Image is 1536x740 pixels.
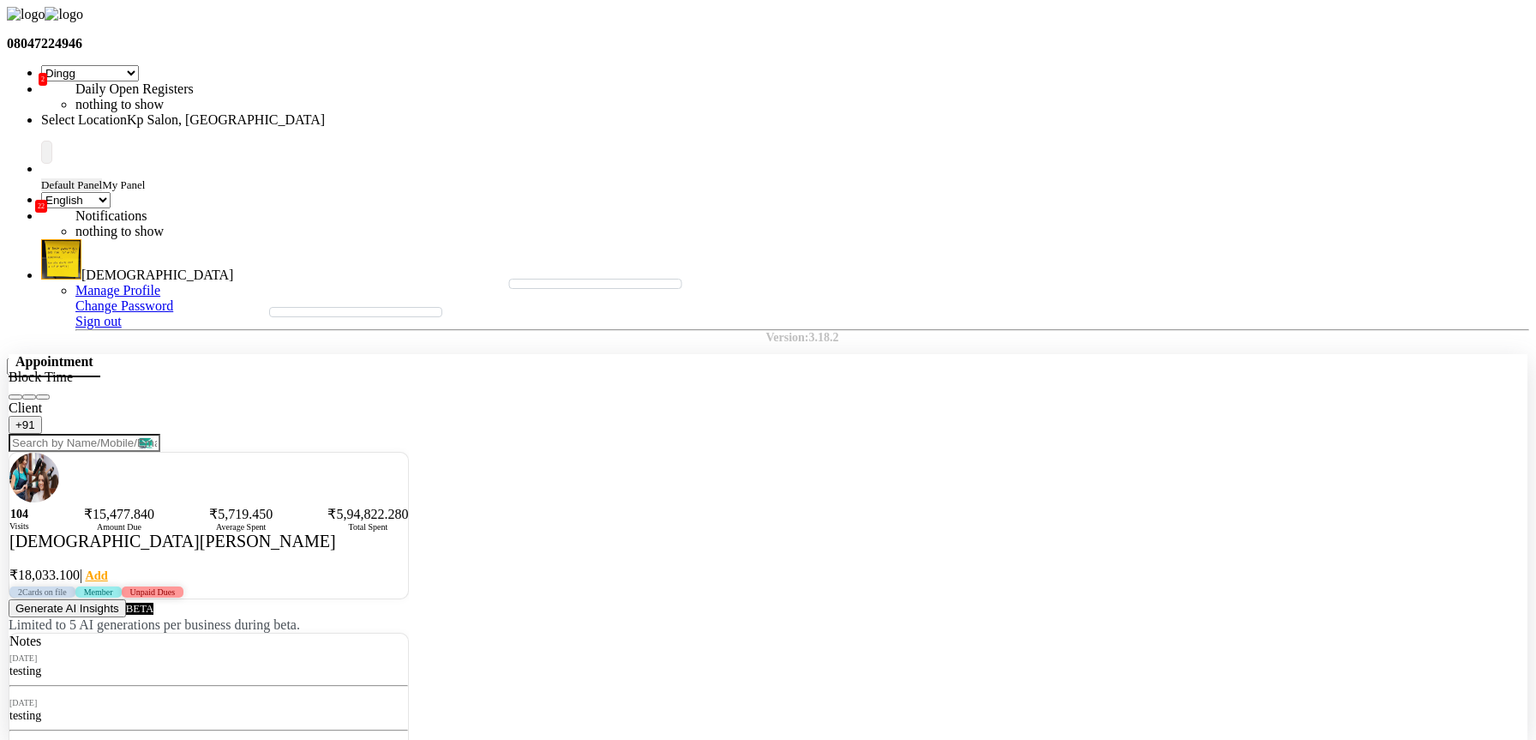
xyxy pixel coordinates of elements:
span: ₹15,477.840 [84,506,154,522]
span: Amount Due [97,522,141,532]
div: testing [9,665,408,678]
li: nothing to show [75,224,504,239]
b: 08047224946 [7,36,82,51]
span: Total Spent [349,522,388,532]
span: | [80,568,111,582]
div: Notifications [75,208,504,224]
span: [DEMOGRAPHIC_DATA] [81,268,233,282]
button: Generate AI Insights [9,599,126,617]
span: 104 [10,508,28,521]
a: Sign out [75,314,122,328]
div: Version:3.18.2 [75,331,1529,345]
img: logo [7,7,45,22]
div: [DEMOGRAPHIC_DATA][PERSON_NAME] [9,532,408,551]
span: Unpaid Dues [122,587,184,598]
span: Default Panel [41,178,102,191]
span: 2 [39,73,47,86]
div: Client [9,400,409,416]
span: Appointment [9,347,100,377]
span: Average Spent [216,522,266,532]
div: Daily Open Registers [75,81,504,97]
img: Shivam [41,239,81,280]
div: testing [9,709,408,723]
a: Change Password [75,298,173,313]
span: 2 Cards on file [9,587,75,598]
img: logo [45,7,82,22]
span: ₹5,719.450 [209,506,273,522]
li: nothing to show [75,97,504,112]
span: 22 [35,200,47,213]
div: Limited to 5 AI generations per business during beta. [9,617,409,633]
span: My Panel [102,178,145,191]
a: Manage Profile [75,283,160,298]
span: ₹18,033.100 [9,568,80,582]
span: [DATE] [9,698,37,707]
span: Member [75,587,122,598]
button: +91 [9,416,42,434]
button: Close [36,394,50,400]
span: Visits [9,521,29,531]
input: Search by Name/Mobile/Email/Code [9,434,160,452]
img: profile [9,453,59,502]
span: [DATE] [9,653,37,663]
span: ₹5,94,822.280 [327,506,408,522]
span: Block Time [9,370,73,384]
a: Add [82,566,111,585]
span: BETA [126,603,153,615]
span: Notes [9,634,41,648]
